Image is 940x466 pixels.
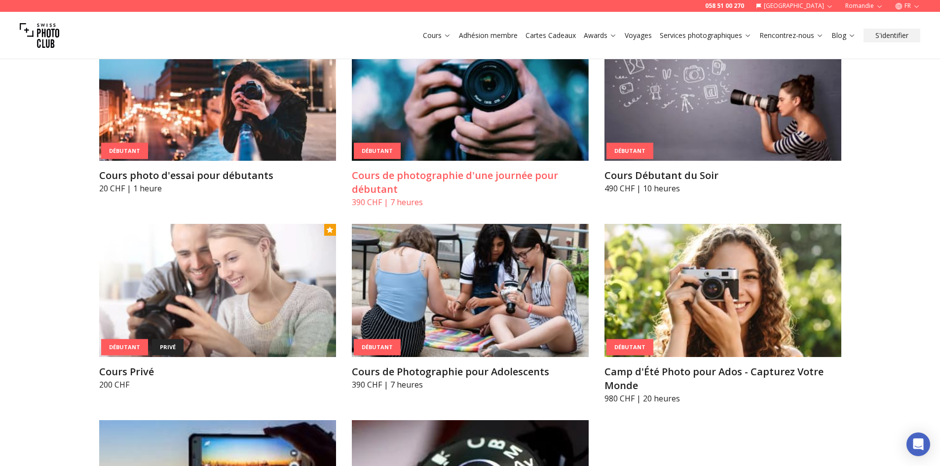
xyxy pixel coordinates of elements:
a: 058 51 00 270 [705,2,744,10]
a: Cours [423,31,451,40]
h3: Cours photo d'essai pour débutants [99,169,336,182]
a: Cartes Cadeaux [526,31,576,40]
button: Adhésion membre [455,29,522,42]
a: Rencontrez-nous [759,31,824,40]
a: Blog [831,31,856,40]
button: Rencontrez-nous [755,29,827,42]
button: Services photographiques [656,29,755,42]
div: Débutant [354,143,401,159]
img: Cours de photographie d'une journée pour débutant [352,28,589,161]
h3: Cours Débutant du Soir [604,169,841,182]
h3: Camp d'Été Photo pour Ados - Capturez Votre Monde [604,365,841,393]
a: Cours de photographie d'une journée pour débutantDébutantCours de photographie d'une journée pour... [352,28,589,208]
div: Débutant [354,339,401,356]
div: Débutant [101,143,148,159]
button: Voyages [621,29,656,42]
div: Débutant [606,339,653,356]
img: Cours Privé [99,224,336,357]
a: Cours photo d'essai pour débutantsDébutantCours photo d'essai pour débutants20 CHF | 1 heure [99,28,336,194]
img: Camp d'Été Photo pour Ados - Capturez Votre Monde [604,224,841,357]
button: Awards [580,29,621,42]
a: Services photographiques [660,31,752,40]
a: Adhésion membre [459,31,518,40]
a: Cours Débutant du SoirDébutantCours Débutant du Soir490 CHF | 10 heures [604,28,841,194]
p: 490 CHF | 10 heures [604,182,841,194]
a: Cours de Photographie pour AdolescentsDébutantCours de Photographie pour Adolescents390 CHF | 7 h... [352,224,589,391]
img: Cours Débutant du Soir [604,28,841,161]
p: 980 CHF | 20 heures [604,393,841,404]
p: 200 CHF [99,379,336,391]
div: Débutant [606,143,653,159]
p: 390 CHF | 7 heures [352,379,589,391]
a: Awards [584,31,617,40]
a: Camp d'Été Photo pour Ados - Capturez Votre MondeDébutantCamp d'Été Photo pour Ados - Capturez Vo... [604,224,841,404]
h3: Cours Privé [99,365,336,379]
p: 20 CHF | 1 heure [99,182,336,194]
h3: Cours de Photographie pour Adolescents [352,365,589,379]
button: Blog [827,29,860,42]
h3: Cours de photographie d'une journée pour débutant [352,169,589,196]
div: Open Intercom Messenger [906,432,930,456]
a: Cours PrivéDébutantprivéCours Privé200 CHF [99,224,336,391]
a: Voyages [625,31,652,40]
button: Cours [419,29,455,42]
div: Débutant [101,339,148,356]
img: Cours de Photographie pour Adolescents [352,224,589,357]
div: privé [152,339,184,356]
p: 390 CHF | 7 heures [352,196,589,208]
button: Cartes Cadeaux [522,29,580,42]
button: S'identifier [864,29,920,42]
img: Cours photo d'essai pour débutants [99,28,336,161]
img: Swiss photo club [20,16,59,55]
